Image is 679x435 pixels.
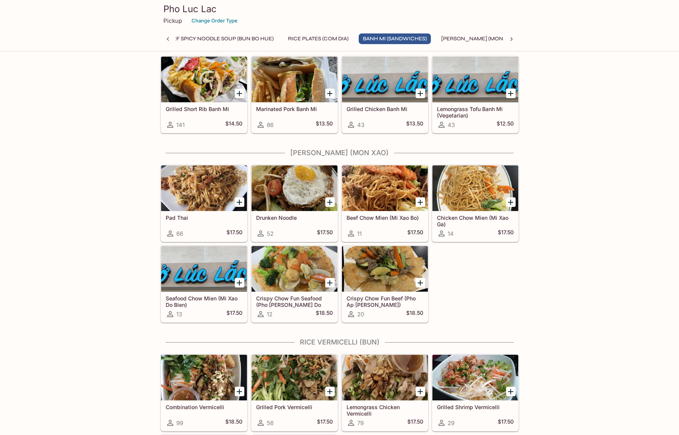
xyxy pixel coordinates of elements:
[347,404,423,416] h5: Lemongrass Chicken Vermicelli
[448,230,454,237] span: 14
[325,89,335,98] button: Add Marinated Pork Banh Mi
[506,89,516,98] button: Add Lemongrass Tofu Banh Mi (Vegetarian)
[166,295,242,308] h5: Seafood Chow Mien (Mi Xao Do Bien)
[506,387,516,396] button: Add Grilled Shrimp Vermicelli
[325,278,335,287] button: Add Crispy Chow Fun Seafood (Pho Ap Chao Do Bien)
[407,229,423,238] h5: $17.50
[256,214,333,221] h5: Drunken Noodle
[416,197,425,207] button: Add Beef Chow Mien (Mi Xao Bo)
[432,354,519,431] a: Grilled Shrimp Vermicelli29$17.50
[225,418,242,427] h5: $18.50
[437,404,514,410] h5: Grilled Shrimp Vermicelli
[256,404,333,410] h5: Grilled Pork Vermicelli
[161,354,247,431] a: Combination Vermicelli99$18.50
[267,311,272,318] span: 12
[342,246,428,322] a: Crispy Chow Fun Beef (Pho Ap [PERSON_NAME])20$18.50
[342,354,428,431] a: Lemongrass Chicken Vermicelli79$17.50
[432,165,518,211] div: Chicken Chow Mien (Mi Xao Ga)
[406,310,423,319] h5: $18.50
[256,295,333,308] h5: Crispy Chow Fun Seafood (Pho [PERSON_NAME] Do Bien)
[416,89,425,98] button: Add Grilled Chicken Banh Mi
[359,33,431,44] button: Banh Mi (Sandwiches)
[498,229,514,238] h5: $17.50
[252,165,337,211] div: Drunken Noodle
[226,310,242,319] h5: $17.50
[347,295,423,308] h5: Crispy Chow Fun Beef (Pho Ap [PERSON_NAME])
[188,15,241,27] button: Change Order Type
[226,229,242,238] h5: $17.50
[161,355,247,400] div: Combination Vermicelli
[267,419,274,427] span: 56
[416,387,425,396] button: Add Lemongrass Chicken Vermicelli
[176,311,182,318] span: 13
[347,214,423,221] h5: Beef Chow Mien (Mi Xao Bo)
[161,165,247,211] div: Pad Thai
[160,338,519,346] h4: Rice Vermicelli (Bun)
[432,57,518,102] div: Lemongrass Tofu Banh Mi (Vegetarian)
[163,3,516,15] h3: Pho Luc Lac
[252,355,337,400] div: Grilled Pork Vermicelli
[347,106,423,112] h5: Grilled Chicken Banh Mi
[267,230,274,237] span: 52
[325,197,335,207] button: Add Drunken Noodle
[162,33,278,44] button: Beef Spicy Noodle Soup (Bun Bo Hue)
[161,165,247,242] a: Pad Thai66$17.50
[166,106,242,112] h5: Grilled Short Rib Banh Mi
[448,419,454,427] span: 29
[284,33,353,44] button: Rice Plates (Com Dia)
[506,197,516,207] button: Add Chicken Chow Mien (Mi Xao Ga)
[176,121,185,129] span: 141
[342,246,428,292] div: Crispy Chow Fun Beef (Pho Ap Chao Bo)
[432,56,519,133] a: Lemongrass Tofu Banh Mi (Vegetarian)43$12.50
[252,246,337,292] div: Crispy Chow Fun Seafood (Pho Ap Chao Do Bien)
[166,214,242,221] h5: Pad Thai
[161,56,247,133] a: Grilled Short Rib Banh Mi141$14.50
[342,57,428,102] div: Grilled Chicken Banh Mi
[251,246,338,322] a: Crispy Chow Fun Seafood (Pho [PERSON_NAME] Do Bien)12$18.50
[357,121,364,129] span: 43
[251,354,338,431] a: Grilled Pork Vermicelli56$17.50
[176,230,183,237] span: 66
[432,165,519,242] a: Chicken Chow Mien (Mi Xao Ga)14$17.50
[251,56,338,133] a: Marinated Pork Banh Mi86$13.50
[357,230,362,237] span: 11
[161,246,247,292] div: Seafood Chow Mien (Mi Xao Do Bien)
[161,57,247,102] div: Grilled Short Rib Banh Mi
[325,387,335,396] button: Add Grilled Pork Vermicelli
[357,419,364,427] span: 79
[416,278,425,287] button: Add Crispy Chow Fun Beef (Pho Ap Chao Bo)
[163,17,182,24] p: Pickup
[498,418,514,427] h5: $17.50
[317,229,333,238] h5: $17.50
[448,121,455,129] span: 43
[267,121,274,129] span: 86
[225,120,242,129] h5: $14.50
[161,246,247,322] a: Seafood Chow Mien (Mi Xao Do Bien)13$17.50
[317,418,333,427] h5: $17.50
[357,311,364,318] span: 20
[437,33,521,44] button: [PERSON_NAME] (Mon Xao)
[316,120,333,129] h5: $13.50
[432,355,518,400] div: Grilled Shrimp Vermicelli
[437,214,514,227] h5: Chicken Chow Mien (Mi Xao Ga)
[235,89,244,98] button: Add Grilled Short Rib Banh Mi
[497,120,514,129] h5: $12.50
[406,120,423,129] h5: $13.50
[437,106,514,118] h5: Lemongrass Tofu Banh Mi (Vegetarian)
[256,106,333,112] h5: Marinated Pork Banh Mi
[160,149,519,157] h4: [PERSON_NAME] (Mon Xao)
[166,404,242,410] h5: Combination Vermicelli
[407,418,423,427] h5: $17.50
[342,355,428,400] div: Lemongrass Chicken Vermicelli
[342,56,428,133] a: Grilled Chicken Banh Mi43$13.50
[176,419,183,427] span: 99
[252,57,337,102] div: Marinated Pork Banh Mi
[251,165,338,242] a: Drunken Noodle52$17.50
[342,165,428,211] div: Beef Chow Mien (Mi Xao Bo)
[235,197,244,207] button: Add Pad Thai
[342,165,428,242] a: Beef Chow Mien (Mi Xao Bo)11$17.50
[235,278,244,287] button: Add Seafood Chow Mien (Mi Xao Do Bien)
[235,387,244,396] button: Add Combination Vermicelli
[316,310,333,319] h5: $18.50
